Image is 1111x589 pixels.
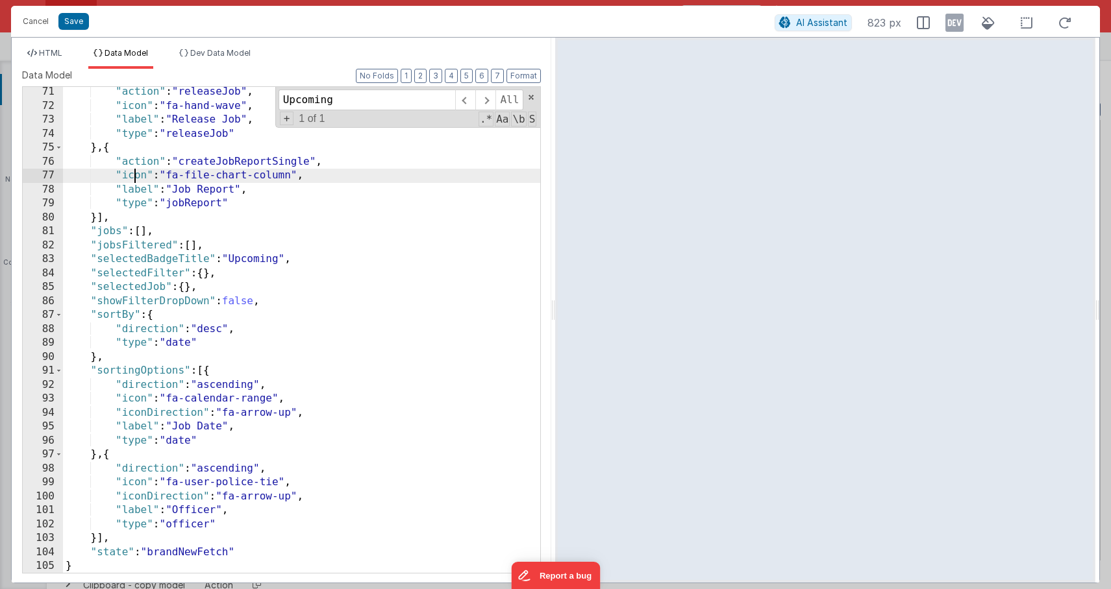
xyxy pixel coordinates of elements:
[23,378,63,392] div: 92
[23,364,63,378] div: 91
[23,280,63,294] div: 85
[429,69,442,83] button: 3
[495,112,510,126] span: CaseSensitive Search
[23,518,63,532] div: 102
[23,169,63,183] div: 77
[23,406,63,420] div: 94
[414,69,427,83] button: 2
[190,48,251,58] span: Dev Data Model
[23,503,63,518] div: 101
[356,69,398,83] button: No Folds
[23,85,63,99] div: 71
[506,69,541,83] button: Format
[23,434,63,448] div: 96
[23,420,63,434] div: 95
[528,112,537,126] span: Search In Selection
[775,14,852,31] button: AI Assistant
[23,211,63,225] div: 80
[23,197,63,211] div: 79
[479,112,493,126] span: RegExp Search
[495,90,523,110] span: Alt-Enter
[105,48,148,58] span: Data Model
[22,69,72,82] span: Data Model
[280,112,294,125] span: Toggel Replace mode
[475,69,488,83] button: 6
[796,17,847,28] span: AI Assistant
[23,294,63,309] div: 86
[23,350,63,365] div: 90
[23,267,63,281] div: 84
[39,48,62,58] span: HTML
[23,546,63,560] div: 104
[58,13,89,30] button: Save
[23,336,63,350] div: 89
[293,113,330,125] span: 1 of 1
[23,99,63,114] div: 72
[23,322,63,337] div: 88
[16,12,55,30] button: Cancel
[491,69,504,83] button: 7
[23,392,63,406] div: 93
[868,15,901,30] span: 823 px
[23,448,63,462] div: 97
[23,462,63,476] div: 98
[445,69,458,83] button: 4
[511,112,526,126] span: Whole Word Search
[23,141,63,155] div: 75
[460,69,473,83] button: 5
[23,183,63,197] div: 78
[23,224,63,239] div: 81
[23,559,63,573] div: 105
[23,252,63,267] div: 83
[511,562,600,589] iframe: Marker.io feedback button
[23,475,63,490] div: 99
[23,113,63,127] div: 73
[401,69,412,83] button: 1
[23,490,63,504] div: 100
[23,127,63,141] div: 74
[23,308,63,322] div: 87
[279,90,455,110] input: Search for
[23,155,63,169] div: 76
[23,531,63,546] div: 103
[23,239,63,253] div: 82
